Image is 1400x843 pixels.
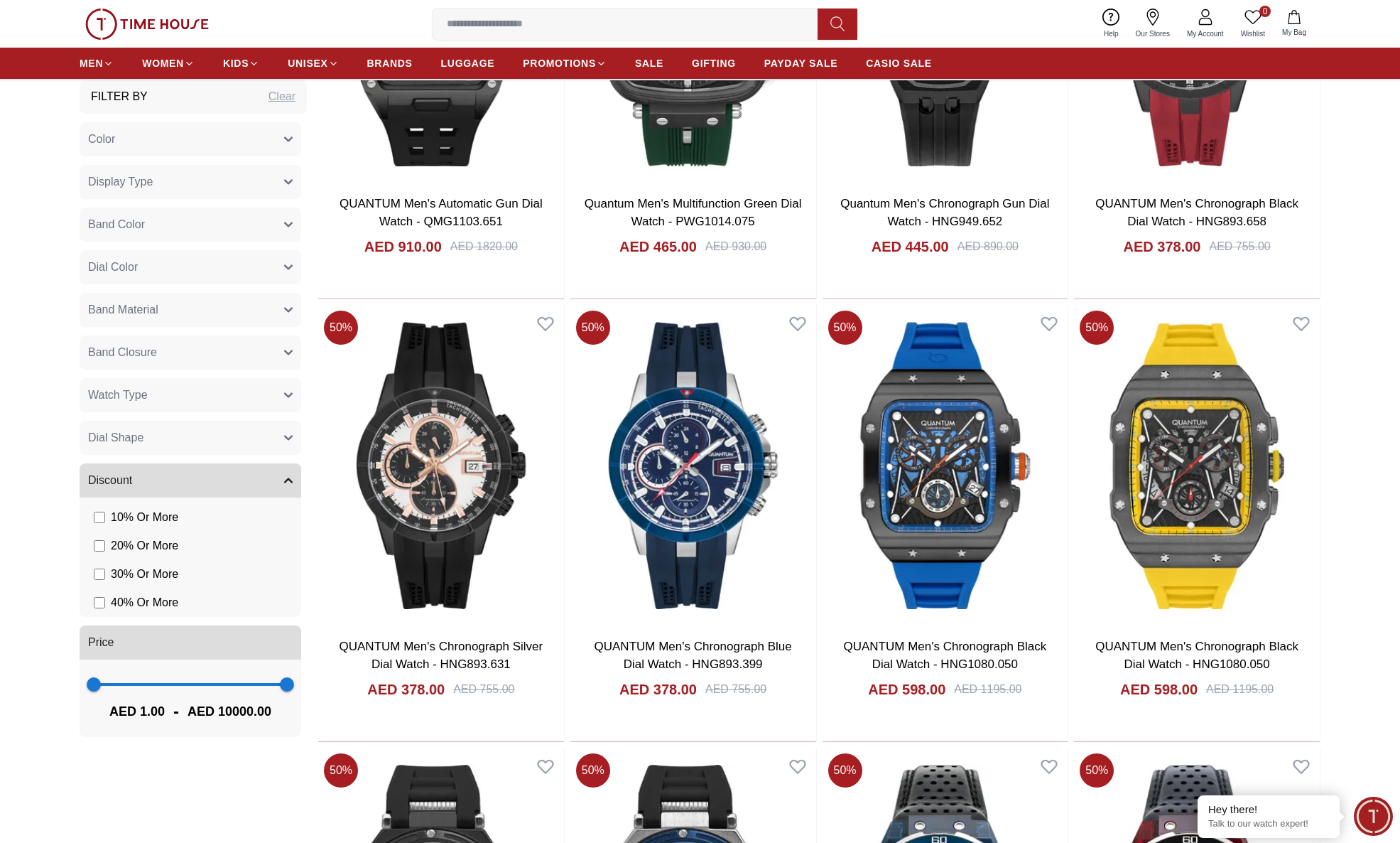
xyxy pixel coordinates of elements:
a: QUANTUM Men's Automatic Gun Dial Watch - QMG1103.651 [340,197,543,229]
span: My Bag [1276,27,1312,38]
h3: Filter By [91,88,148,105]
a: UNISEX [288,50,338,76]
h4: AED 598.00 [1120,680,1198,699]
a: QUANTUM Men's Chronograph Silver Dial Watch - HNG893.631 [340,640,543,672]
div: AED 1195.00 [954,681,1021,698]
span: AED 10000.00 [188,702,271,721]
button: Band Material [80,293,301,327]
span: Band Material [88,301,158,318]
input: 10% Or More [94,512,105,523]
h4: AED 378.00 [367,680,445,699]
div: AED 930.00 [705,238,766,255]
span: Color [88,131,115,148]
a: BRANDS [367,50,413,76]
button: Display Type [80,165,301,199]
a: CASIO SALE [866,50,932,76]
span: Band Color [88,216,145,233]
div: Hey there! [1208,802,1329,817]
div: Chat Widget [1354,797,1393,836]
span: 50 % [576,311,610,345]
a: KIDS [223,50,259,76]
span: SALE [635,56,663,70]
span: 50 % [828,753,862,788]
span: Band Closure [88,344,157,361]
div: AED 755.00 [453,681,514,698]
a: WOMEN [142,50,195,76]
span: 50 % [1080,311,1114,345]
img: ... [85,9,209,40]
span: Price [88,634,114,651]
span: 30 % Or More [111,566,178,583]
input: 40% Or More [94,597,105,608]
a: Quantum Men's Multifunction Green Dial Watch - PWG1014.075 [585,197,802,229]
h4: AED 598.00 [868,680,945,699]
button: Discount [80,463,301,498]
span: PAYDAY SALE [764,56,837,70]
span: 10 % Or More [111,509,178,526]
span: - [165,700,188,723]
button: Price [80,625,301,660]
h4: AED 378.00 [619,680,697,699]
button: Watch Type [80,378,301,412]
a: 0Wishlist [1232,6,1274,42]
a: PROMOTIONS [523,50,607,76]
h4: AED 465.00 [619,237,697,257]
img: QUANTUM Men's Chronograph Black Dial Watch - HNG1080.050 [823,305,1068,626]
span: CASIO SALE [866,56,932,70]
img: QUANTUM Men's Chronograph Black Dial Watch - HNG1080.050 [1074,305,1320,626]
span: KIDS [223,56,249,70]
span: 20 % Or More [111,537,178,554]
a: SALE [635,50,663,76]
div: AED 890.00 [957,238,1019,255]
span: PROMOTIONS [523,56,596,70]
span: GIFTING [692,56,736,70]
p: Talk to our watch expert! [1208,818,1329,830]
h4: AED 445.00 [872,237,949,257]
button: Dial Color [80,250,301,284]
span: 50 % [828,311,862,345]
span: AED 1.00 [109,702,165,721]
span: WOMEN [142,56,184,70]
a: GIFTING [692,50,736,76]
div: Clear [268,88,295,105]
span: 50 % [576,753,610,788]
img: QUANTUM Men's Chronograph Blue Dial Watch - HNG893.399 [570,305,816,626]
span: Dial Color [88,259,138,276]
span: Watch Type [88,387,148,404]
h4: AED 378.00 [1124,237,1201,257]
span: LUGGAGE [441,56,495,70]
div: AED 1195.00 [1206,681,1274,698]
input: 20% Or More [94,540,105,552]
img: QUANTUM Men's Chronograph Silver Dial Watch - HNG893.631 [318,305,564,626]
a: QUANTUM Men's Chronograph Black Dial Watch - HNG893.658 [1095,197,1298,229]
span: 50 % [324,311,358,345]
a: LUGGAGE [441,50,495,76]
a: MEN [80,50,114,76]
span: My Account [1181,28,1230,39]
button: Band Color [80,208,301,242]
span: 50 % [1080,753,1114,788]
span: Help [1098,28,1124,39]
div: AED 755.00 [1209,238,1270,255]
button: Band Closure [80,335,301,370]
span: Discount [88,472,132,489]
span: 50 % [324,753,358,788]
a: QUANTUM Men's Chronograph Black Dial Watch - HNG1080.050 [844,640,1047,672]
button: My Bag [1274,7,1315,41]
a: Help [1095,6,1127,42]
h4: AED 910.00 [364,237,442,257]
span: 0 [1259,6,1271,17]
span: UNISEX [288,56,327,70]
span: 40 % Or More [111,594,178,611]
a: PAYDAY SALE [764,50,837,76]
button: Color [80,122,301,156]
a: QUANTUM Men's Chronograph Black Dial Watch - HNG1080.050 [1095,640,1298,672]
span: Dial Shape [88,429,143,446]
span: MEN [80,56,103,70]
div: AED 1820.00 [450,238,518,255]
span: BRANDS [367,56,413,70]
